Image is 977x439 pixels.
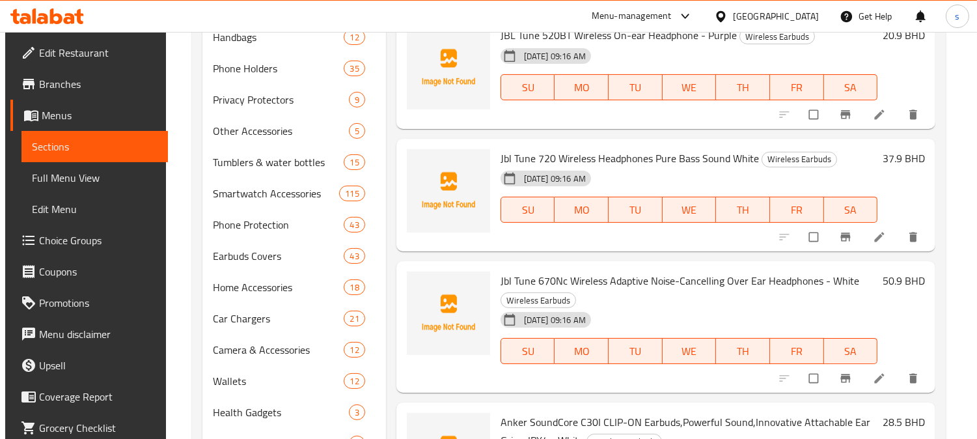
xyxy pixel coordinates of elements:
button: TU [609,197,663,223]
a: Coverage Report [10,381,169,412]
div: items [344,248,365,264]
span: 115 [340,188,364,200]
span: MO [560,342,603,361]
button: WE [663,74,717,100]
a: Coupons [10,256,169,287]
h6: 28.5 BHD [883,413,925,431]
span: 12 [344,344,364,356]
div: items [344,217,365,233]
span: 5 [350,125,365,137]
button: TH [716,74,770,100]
span: s [955,9,959,23]
a: Menu disclaimer [10,319,169,350]
span: WE [668,78,711,97]
div: Home Accessories18 [202,272,385,303]
span: Select to update [801,102,829,127]
span: 12 [344,31,364,44]
span: TU [614,201,657,219]
span: TH [721,342,765,361]
div: Wireless Earbuds [501,292,576,308]
span: Edit Restaurant [39,45,158,61]
span: Home Accessories [213,279,344,295]
span: TU [614,78,657,97]
span: Camera & Accessories [213,342,344,358]
div: items [349,404,365,420]
span: 12 [344,375,364,388]
span: Car Chargers [213,311,344,326]
span: TH [721,78,765,97]
span: Full Menu View [32,170,158,186]
img: Jbl Tune 720 Wireless Headphones Pure Bass Sound White [407,149,490,233]
span: SU [506,201,550,219]
span: Phone Protection [213,217,344,233]
button: delete [899,100,930,129]
div: [GEOGRAPHIC_DATA] [733,9,819,23]
button: FR [770,197,824,223]
span: Sections [32,139,158,154]
a: Edit Restaurant [10,37,169,68]
h6: 50.9 BHD [883,272,925,290]
button: MO [555,197,609,223]
div: Other Accessories5 [202,115,385,147]
span: Privacy Protectors [213,92,348,107]
span: Edit Menu [32,201,158,217]
span: 35 [344,63,364,75]
div: items [349,92,365,107]
div: Wallets12 [202,365,385,397]
span: MO [560,78,603,97]
div: Health Gadgets3 [202,397,385,428]
a: Branches [10,68,169,100]
button: Branch-specific-item [831,364,862,393]
span: [DATE] 09:16 AM [519,173,591,185]
div: Smartwatch Accessories115 [202,178,385,209]
span: SA [829,342,873,361]
a: Edit Menu [21,193,169,225]
span: FR [775,342,819,361]
span: Wireless Earbuds [501,293,575,308]
div: Phone Protection43 [202,209,385,240]
div: Car Chargers21 [202,303,385,334]
button: SU [501,338,555,364]
div: items [344,61,365,76]
a: Edit menu item [873,108,888,121]
span: SU [506,78,550,97]
a: Edit menu item [873,231,888,244]
span: Handbags [213,29,344,45]
div: items [344,154,365,170]
button: SA [824,338,878,364]
span: WE [668,342,711,361]
button: MO [555,74,609,100]
span: TU [614,342,657,361]
a: Menus [10,100,169,131]
span: TH [721,201,765,219]
span: Health Gadgets [213,404,348,420]
span: Coupons [39,264,158,279]
span: Phone Holders [213,61,344,76]
span: Menu disclaimer [39,326,158,342]
div: Wireless Earbuds [762,152,837,167]
span: Tumblers & water bottles [213,154,344,170]
span: Jbl Tune 670Nc Wireless Adaptive Noise-Cancelling Over Ear Headphones - White [501,271,859,290]
span: Select to update [801,225,829,249]
button: MO [555,338,609,364]
button: SU [501,197,555,223]
span: Grocery Checklist [39,420,158,436]
button: FR [770,338,824,364]
span: 18 [344,281,364,294]
span: Jbl Tune 720 Wireless Headphones Pure Bass Sound White [501,149,759,168]
a: Sections [21,131,169,162]
span: 15 [344,156,364,169]
span: Earbuds Covers [213,248,344,264]
button: TH [716,338,770,364]
div: Phone Holders35 [202,53,385,84]
img: Jbl Tune 670Nc Wireless Adaptive Noise-Cancelling Over Ear Headphones - White [407,272,490,355]
button: delete [899,223,930,251]
div: Smartwatch Accessories [213,186,339,201]
div: Tumblers & water bottles15 [202,147,385,178]
span: Select to update [801,366,829,391]
div: Handbags12 [202,21,385,53]
span: [DATE] 09:16 AM [519,314,591,326]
